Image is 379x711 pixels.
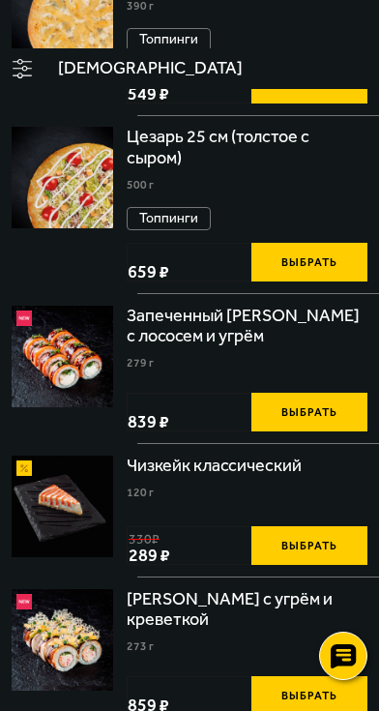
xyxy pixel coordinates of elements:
a: НовинкаЗапеченный ролл Гурмэ с лососем и угрём [12,306,113,407]
span: 279 г [127,356,154,370]
div: [PERSON_NAME] с угрём и креветкой [127,589,367,631]
a: АкционныйЧизкейк классический [12,456,113,557]
span: 659 ₽ [128,263,169,281]
s: 330 ₽ [129,532,160,547]
button: Топпинги [127,207,211,230]
span: 289 ₽ [129,547,170,564]
span: 839 ₽ [128,413,169,430]
span: 500 г [127,178,154,192]
span: 273 г [127,639,154,653]
img: Чизкейк классический [12,456,113,557]
div: Цезарь 25 см (толстое с сыром) [127,127,367,168]
img: Акционный [16,460,32,476]
a: НовинкаРолл Калипсо с угрём и креветкой [12,589,113,691]
div: Чизкейк классический [127,456,306,477]
img: Ролл Калипсо с угрём и креветкой [12,589,113,691]
button: Выбрать [251,393,367,431]
button: [DEMOGRAPHIC_DATA] [44,48,379,89]
img: Запеченный ролл Гурмэ с лососем и угрём [12,306,113,407]
img: Новинка [16,311,32,326]
button: Выбрать [251,526,367,565]
button: Выбрать [251,243,367,281]
button: Топпинги [127,28,211,51]
span: 549 ₽ [128,85,169,103]
div: Запеченный [PERSON_NAME] с лососем и угрём [127,306,367,347]
span: 120 г [127,486,154,499]
img: Новинка [16,594,32,609]
img: Цезарь 25 см (толстое с сыром) [12,127,113,228]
